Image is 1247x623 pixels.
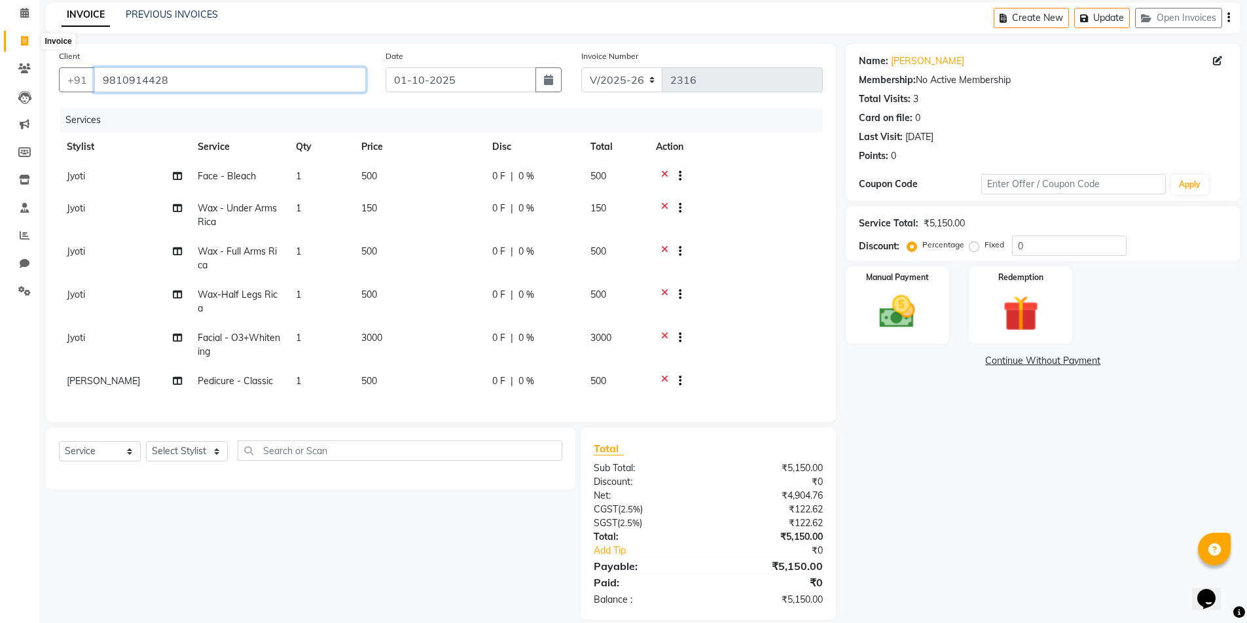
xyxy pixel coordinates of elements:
th: Total [583,132,648,162]
input: Enter Offer / Coupon Code [981,174,1166,194]
span: 0 % [518,245,534,258]
span: 500 [361,375,377,387]
span: | [511,202,513,215]
span: Jyoti [67,332,85,344]
div: ₹122.62 [708,503,833,516]
span: Jyoti [67,289,85,300]
span: 1 [296,332,301,344]
span: Wax-Half Legs Rica [198,289,278,314]
div: Total Visits: [859,92,911,106]
span: | [511,245,513,258]
div: Services [60,108,833,132]
button: +91 [59,67,96,92]
div: ₹5,150.00 [708,558,833,574]
div: Discount: [859,240,899,253]
input: Search by Name/Mobile/Email/Code [94,67,366,92]
span: 0 % [518,288,534,302]
label: Manual Payment [866,272,929,283]
span: 150 [361,202,377,214]
span: Pedicure - Classic [198,375,273,387]
span: 0 F [492,374,505,388]
span: | [511,169,513,183]
span: 0 F [492,331,505,345]
div: Last Visit: [859,130,903,144]
span: | [511,374,513,388]
a: PREVIOUS INVOICES [126,9,218,20]
label: Redemption [998,272,1043,283]
span: | [511,331,513,345]
label: Invoice Number [581,50,638,62]
span: SGST [594,517,617,529]
div: Net: [584,489,708,503]
span: 0 % [518,202,534,215]
img: _cash.svg [868,291,926,332]
button: Apply [1171,175,1208,194]
span: 150 [590,202,606,214]
span: 500 [361,170,377,182]
span: Jyoti [67,245,85,257]
button: Create New [994,8,1069,28]
span: Total [594,442,624,455]
div: Sub Total: [584,461,708,475]
div: ₹0 [729,544,833,558]
div: Balance : [584,593,708,607]
div: Name: [859,54,888,68]
span: Jyoti [67,202,85,214]
span: 0 F [492,245,505,258]
button: Open Invoices [1135,8,1222,28]
div: ₹4,904.76 [708,489,833,503]
span: 500 [361,245,377,257]
th: Stylist [59,132,190,162]
div: ₹0 [708,475,833,489]
div: No Active Membership [859,73,1227,87]
a: Add Tip [584,544,729,558]
span: 2.5% [620,518,640,528]
div: ₹5,150.00 [924,217,965,230]
span: 0 F [492,169,505,183]
span: 500 [590,375,606,387]
iframe: chat widget [1192,571,1234,610]
th: Price [353,132,484,162]
a: INVOICE [62,3,110,27]
span: | [511,288,513,302]
span: 0 % [518,169,534,183]
th: Disc [484,132,583,162]
div: Membership: [859,73,916,87]
span: 1 [296,245,301,257]
label: Percentage [922,239,964,251]
th: Service [190,132,288,162]
div: Coupon Code [859,177,982,191]
label: Fixed [985,239,1004,251]
img: _gift.svg [992,291,1050,336]
span: 1 [296,202,301,214]
div: 0 [915,111,920,125]
a: Continue Without Payment [848,354,1238,368]
div: Payable: [584,558,708,574]
th: Qty [288,132,353,162]
span: 500 [590,289,606,300]
th: Action [648,132,823,162]
span: 1 [296,170,301,182]
div: ₹122.62 [708,516,833,530]
span: 0 F [492,202,505,215]
div: Paid: [584,575,708,590]
span: 500 [590,170,606,182]
span: 0 F [492,288,505,302]
div: ₹5,150.00 [708,593,833,607]
div: ₹0 [708,575,833,590]
div: Service Total: [859,217,918,230]
a: [PERSON_NAME] [891,54,964,68]
div: Invoice [41,33,75,49]
span: 2.5% [621,504,640,514]
button: Update [1074,8,1130,28]
span: Wax - Full Arms Rica [198,245,277,271]
div: ( ) [584,516,708,530]
span: 1 [296,375,301,387]
span: 3000 [590,332,611,344]
div: ₹5,150.00 [708,461,833,475]
div: Card on file: [859,111,913,125]
div: Discount: [584,475,708,489]
span: 500 [361,289,377,300]
span: 0 % [518,374,534,388]
span: 3000 [361,332,382,344]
